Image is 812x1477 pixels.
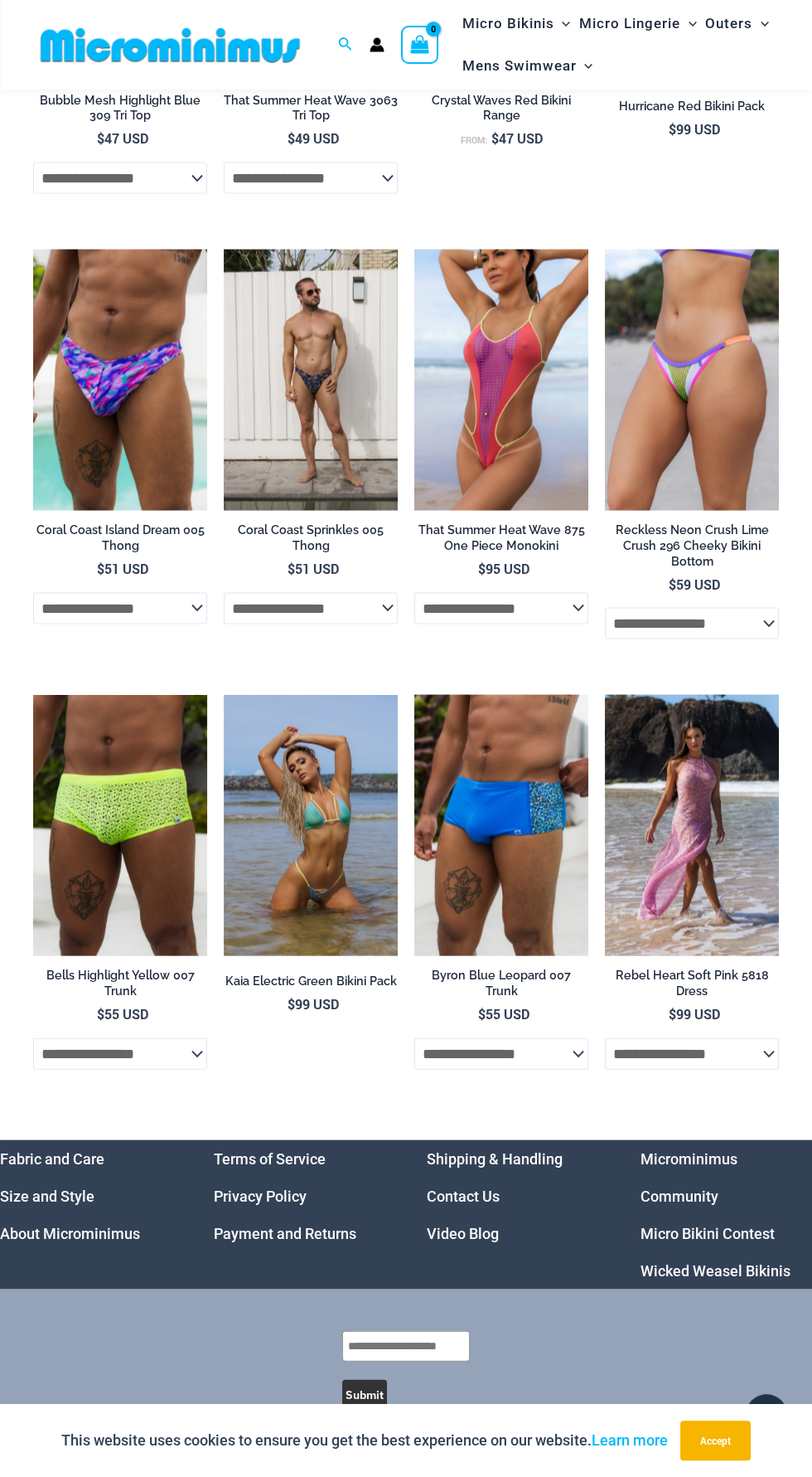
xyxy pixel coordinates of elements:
[640,1225,775,1242] a: Micro Bikini Contest
[33,522,207,560] a: Coral Coast Island Dream 005 Thong
[214,1140,386,1252] aside: Footer Widget 2
[669,1005,676,1023] span: $
[640,1150,737,1205] a: Microminimus Community
[414,522,588,553] h2: That Summer Heat Wave 875 One Piece Monokini
[288,995,295,1013] span: $
[224,250,398,511] img: Coral Coast Sprinkles 005 Thong 06
[491,129,499,147] span: $
[427,1188,500,1205] a: Contact Us
[288,560,339,577] bdi: 51 USD
[680,2,697,45] span: Menu Toggle
[605,99,779,120] a: Hurricane Red Bikini Pack
[427,1150,563,1168] a: Shipping & Handling
[669,120,676,138] span: $
[97,560,104,577] span: $
[462,45,576,87] span: Mens Swimwear
[97,1005,104,1023] span: $
[33,93,207,130] a: Bubble Mesh Highlight Blue 309 Tri Top
[414,93,588,124] h2: Crystal Waves Red Bikini Range
[605,968,779,1005] a: Rebel Heart Soft Pink 5818 Dress
[579,2,680,45] span: Micro Lingerie
[288,129,339,147] bdi: 49 USD
[414,93,588,130] a: Crystal Waves Red Bikini Range
[478,560,529,577] bdi: 95 USD
[553,2,570,45] span: Menu Toggle
[414,522,588,560] a: That Summer Heat Wave 875 One Piece Monokini
[605,522,779,569] h2: Reckless Neon Crush Lime Crush 296 Cheeky Bikini Bottom
[214,1140,386,1252] nav: Menu
[457,2,574,45] a: Micro BikinisMenu ToggleMenu Toggle
[224,93,398,130] a: That Summer Heat Wave 3063 Tri Top
[288,129,295,147] span: $
[491,129,543,147] bdi: 47 USD
[97,129,148,147] bdi: 47 USD
[575,2,701,45] a: Micro LingerieMenu ToggleMenu Toggle
[414,250,588,511] img: That Summer Heat Wave 875 One Piece Monokini 10
[33,695,207,956] a: Bells Highlight Yellow 007 Trunk 01Bells Highlight Yellow 007 Trunk 03Bells Highlight Yellow 007 ...
[414,968,588,998] h2: Byron Blue Leopard 007 Trunk
[427,1140,599,1252] aside: Footer Widget 3
[461,134,487,146] span: From:
[669,576,676,593] span: $
[462,2,553,45] span: Micro Bikinis
[414,695,588,956] img: Byron Blue Leopard 007 Trunk 11
[427,1225,499,1242] a: Video Blog
[33,968,207,1005] a: Bells Highlight Yellow 007 Trunk
[605,695,779,956] img: Rebel Heart Soft Pink 5818 Dress 01
[33,250,207,511] a: Coral Coast Island Dream 005 Thong 01Coral Coast Island Dream 005 Thong 02Coral Coast Island Drea...
[401,26,439,64] a: View Shopping Cart, empty
[224,695,398,956] a: Kaia Electric Green 305 Top 445 Thong 04Kaia Electric Green 305 Top 445 Thong 05Kaia Electric Gre...
[214,1188,307,1205] a: Privacy Policy
[33,695,207,956] img: Bells Highlight Yellow 007 Trunk 01
[752,2,769,45] span: Menu Toggle
[669,1005,720,1023] bdi: 99 USD
[457,45,597,87] a: Mens SwimwearMenu ToggleMenu Toggle
[605,522,779,575] a: Reckless Neon Crush Lime Crush 296 Cheeky Bikini Bottom
[427,1140,599,1252] nav: Menu
[701,2,773,45] a: OutersMenu ToggleMenu Toggle
[414,968,588,1005] a: Byron Blue Leopard 007 Trunk
[61,1428,668,1453] p: This website uses cookies to ensure you get the best experience on our website.
[34,27,307,64] img: MM SHOP LOGO FLAT
[224,522,398,560] a: Coral Coast Sprinkles 005 Thong
[605,99,779,114] h2: Hurricane Red Bikini Pack
[97,1005,148,1023] bdi: 55 USD
[605,968,779,998] h2: Rebel Heart Soft Pink 5818 Dress
[478,1005,486,1023] span: $
[214,1150,326,1168] a: Terms of Service
[33,968,207,998] h2: Bells Highlight Yellow 007 Trunk
[342,1380,387,1410] button: Submit
[224,974,398,989] h2: Kaia Electric Green Bikini Pack
[605,250,779,511] img: Reckless Neon Crush Lime Crush 296 Cheeky Bottom 02
[224,522,398,553] h2: Coral Coast Sprinkles 005 Thong
[640,1262,790,1280] a: Wicked Weasel Bikinis
[33,522,207,553] h2: Coral Coast Island Dream 005 Thong
[97,129,104,147] span: $
[680,1421,751,1460] button: Accept
[224,93,398,124] h2: That Summer Heat Wave 3063 Tri Top
[705,2,752,45] span: Outers
[288,995,339,1013] bdi: 99 USD
[576,45,592,87] span: Menu Toggle
[288,560,295,577] span: $
[224,250,398,511] a: Coral Coast Sprinkles 005 Thong 06Coral Coast Sprinkles 005 Thong 08Coral Coast Sprinkles 005 Tho...
[224,695,398,956] img: Kaia Electric Green 305 Top 445 Thong 04
[478,560,486,577] span: $
[33,93,207,124] h2: Bubble Mesh Highlight Blue 309 Tri Top
[338,35,353,56] a: Search icon link
[370,37,384,52] a: Account icon link
[478,1005,529,1023] bdi: 55 USD
[224,974,398,995] a: Kaia Electric Green Bikini Pack
[605,250,779,511] a: Reckless Neon Crush Lime Crush 296 Cheeky Bottom 02Reckless Neon Crush Lime Crush 296 Cheeky Bott...
[97,560,148,577] bdi: 51 USD
[669,576,720,593] bdi: 59 USD
[33,250,207,511] img: Coral Coast Island Dream 005 Thong 01
[414,250,588,511] a: That Summer Heat Wave 875 One Piece Monokini 10That Summer Heat Wave 875 One Piece Monokini 12Tha...
[592,1431,668,1449] a: Learn more
[414,695,588,956] a: Byron Blue Leopard 007 Trunk 11Byron Blue Leopard 007 Trunk 12Byron Blue Leopard 007 Trunk 12
[669,120,720,138] bdi: 99 USD
[214,1225,356,1242] a: Payment and Returns
[605,695,779,956] a: Rebel Heart Soft Pink 5818 Dress 01Rebel Heart Soft Pink 5818 Dress 04Rebel Heart Soft Pink 5818 ...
